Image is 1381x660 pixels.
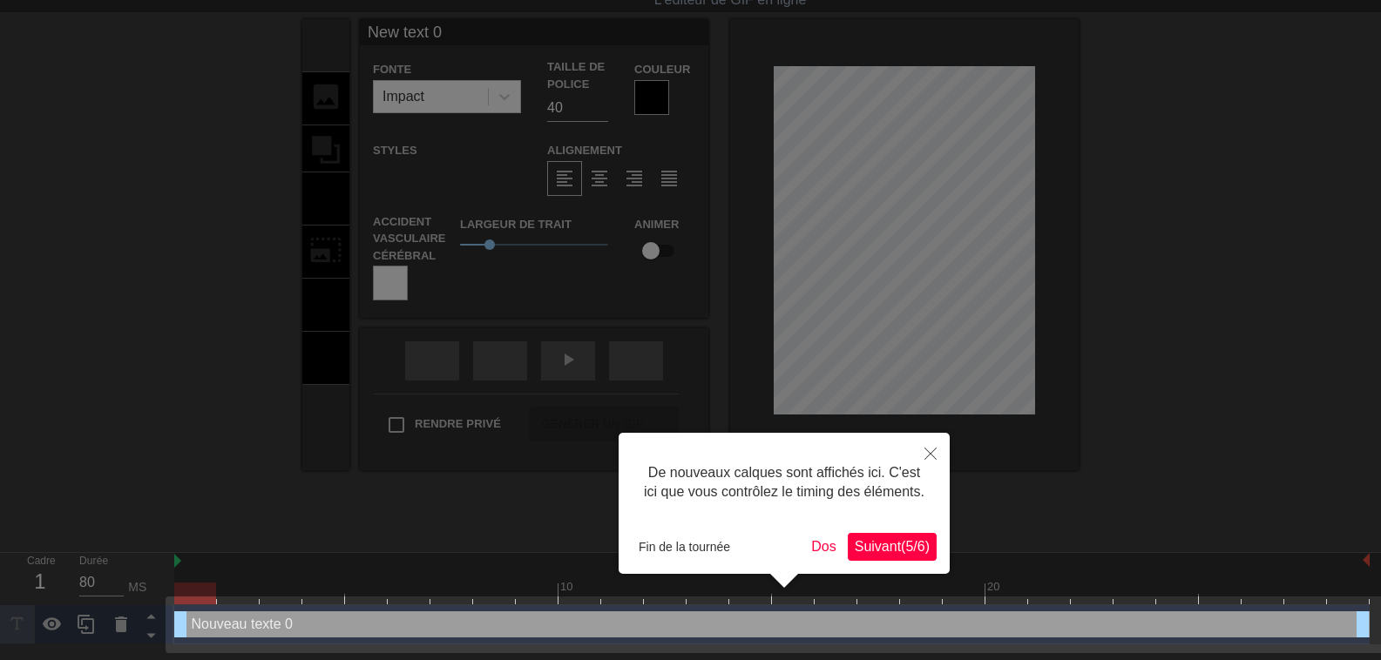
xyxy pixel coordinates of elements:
[917,539,925,554] font: 6
[911,433,950,473] button: Fermer
[925,539,930,554] font: )
[905,539,913,554] font: 5
[855,539,901,554] font: Suivant
[811,539,836,554] font: Dos
[913,539,917,554] font: /
[644,465,924,499] font: De nouveaux calques sont affichés ici. C'est ici que vous contrôlez le timing des éléments.
[848,533,937,561] button: Suivant
[804,533,843,561] button: Dos
[901,539,905,554] font: (
[639,540,730,554] font: Fin de la tournée
[632,534,737,560] button: Fin de la tournée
